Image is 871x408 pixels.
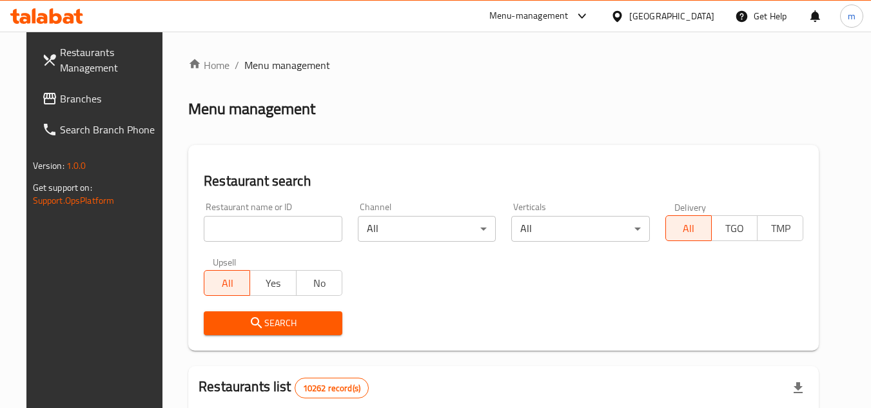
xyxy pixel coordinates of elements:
[204,270,250,296] button: All
[783,373,814,403] div: Export file
[60,122,162,137] span: Search Branch Phone
[665,215,712,241] button: All
[250,270,296,296] button: Yes
[32,83,172,114] a: Branches
[32,37,172,83] a: Restaurants Management
[33,192,115,209] a: Support.OpsPlatform
[204,171,803,191] h2: Restaurant search
[188,99,315,119] h2: Menu management
[358,216,496,242] div: All
[235,57,239,73] li: /
[214,315,332,331] span: Search
[757,215,803,241] button: TMP
[295,378,369,398] div: Total records count
[629,9,714,23] div: [GEOGRAPHIC_DATA]
[763,219,798,238] span: TMP
[32,114,172,145] a: Search Branch Phone
[188,57,230,73] a: Home
[244,57,330,73] span: Menu management
[296,270,342,296] button: No
[511,216,650,242] div: All
[295,382,368,394] span: 10262 record(s)
[188,57,819,73] nav: breadcrumb
[210,274,245,293] span: All
[66,157,86,174] span: 1.0.0
[489,8,569,24] div: Menu-management
[204,216,342,242] input: Search for restaurant name or ID..
[671,219,707,238] span: All
[717,219,752,238] span: TGO
[199,377,369,398] h2: Restaurants list
[711,215,758,241] button: TGO
[848,9,856,23] span: m
[33,179,92,196] span: Get support on:
[33,157,64,174] span: Version:
[204,311,342,335] button: Search
[60,91,162,106] span: Branches
[60,44,162,75] span: Restaurants Management
[674,202,707,211] label: Delivery
[213,257,237,266] label: Upsell
[255,274,291,293] span: Yes
[302,274,337,293] span: No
